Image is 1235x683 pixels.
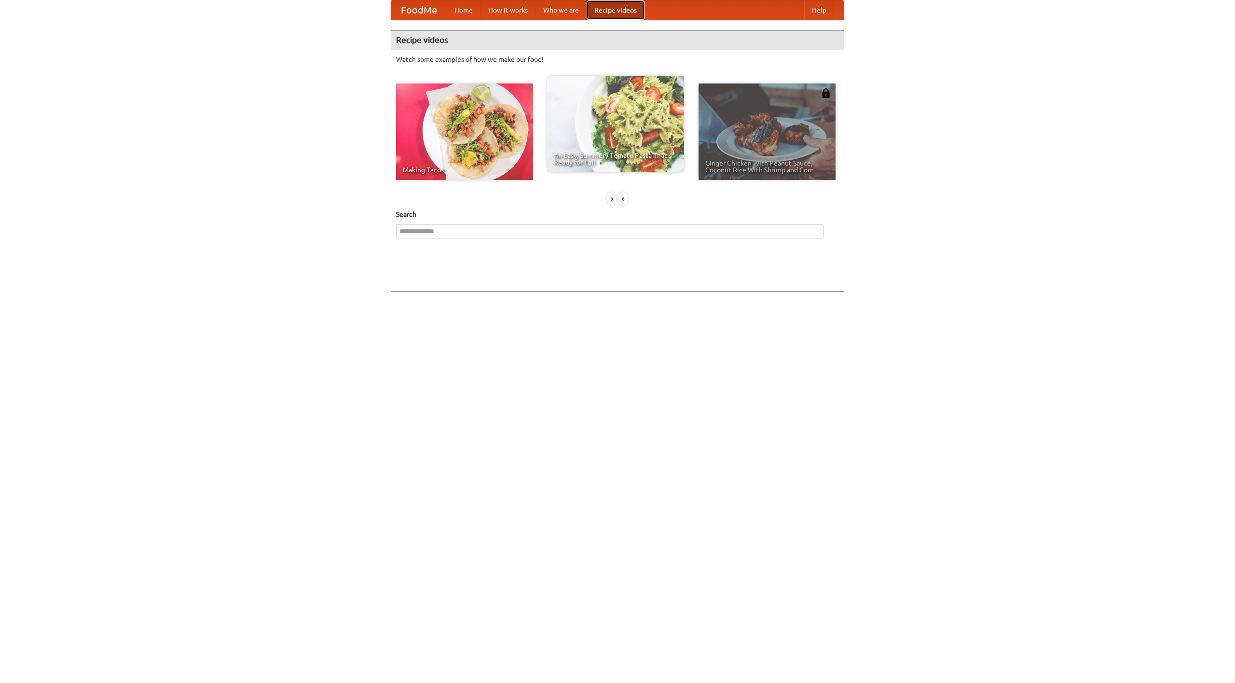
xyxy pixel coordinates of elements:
a: Who we are [535,0,587,20]
h5: Search [396,209,839,219]
a: FoodMe [391,0,447,20]
div: « [607,193,616,205]
a: Recipe videos [587,0,645,20]
h4: Recipe videos [391,30,844,50]
a: Help [804,0,834,20]
img: 483408.png [821,88,831,98]
a: Home [447,0,480,20]
span: Making Tacos [403,167,526,173]
a: How it works [480,0,535,20]
p: Watch some examples of how we make our food! [396,55,839,64]
a: An Easy, Summery Tomato Pasta That's Ready for Fall [547,76,684,172]
div: » [619,193,628,205]
a: Making Tacos [396,84,533,180]
span: An Easy, Summery Tomato Pasta That's Ready for Fall [554,152,677,166]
